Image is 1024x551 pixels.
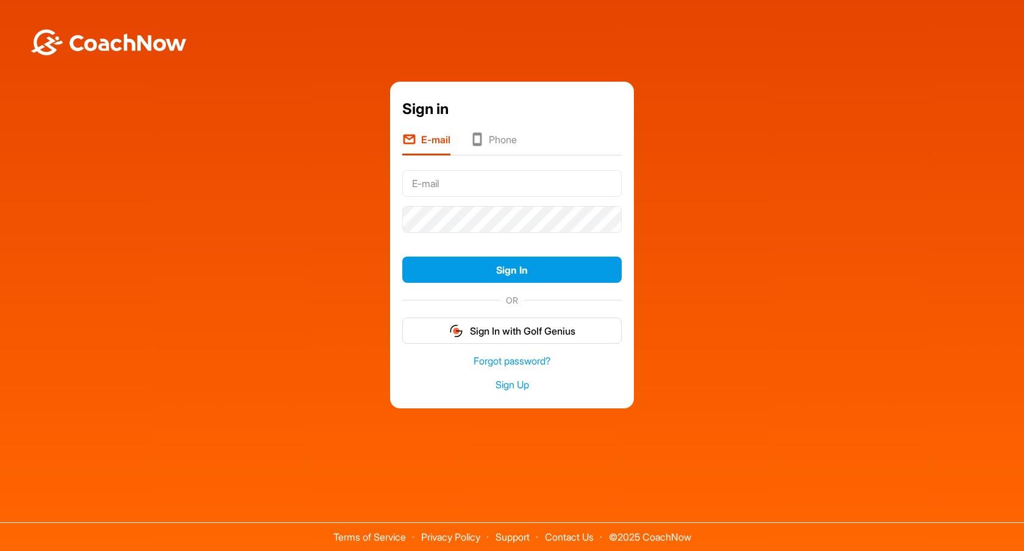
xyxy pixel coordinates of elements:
[402,98,622,120] div: Sign in
[470,132,517,155] li: Phone
[402,257,622,283] button: Sign In
[402,170,622,197] input: E-mail
[449,324,464,338] img: gg_logo
[333,531,406,543] a: Terms of Service
[500,294,524,307] span: OR
[402,318,622,344] button: Sign In with Golf Genius
[402,132,450,155] li: E-mail
[402,378,622,392] a: Sign Up
[545,531,594,543] a: Contact Us
[496,531,530,543] a: Support
[29,29,188,55] img: BwLJSsUCoWCh5upNqxVrqldRgqLPVwmV24tXu5FoVAoFEpwwqQ3VIfuoInZCoVCoTD4vwADAC3ZFMkVEQFDAAAAAElFTkSuQmCC
[402,354,622,368] a: Forgot password?
[421,531,480,543] a: Privacy Policy
[603,523,697,542] span: © 2025 CoachNow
